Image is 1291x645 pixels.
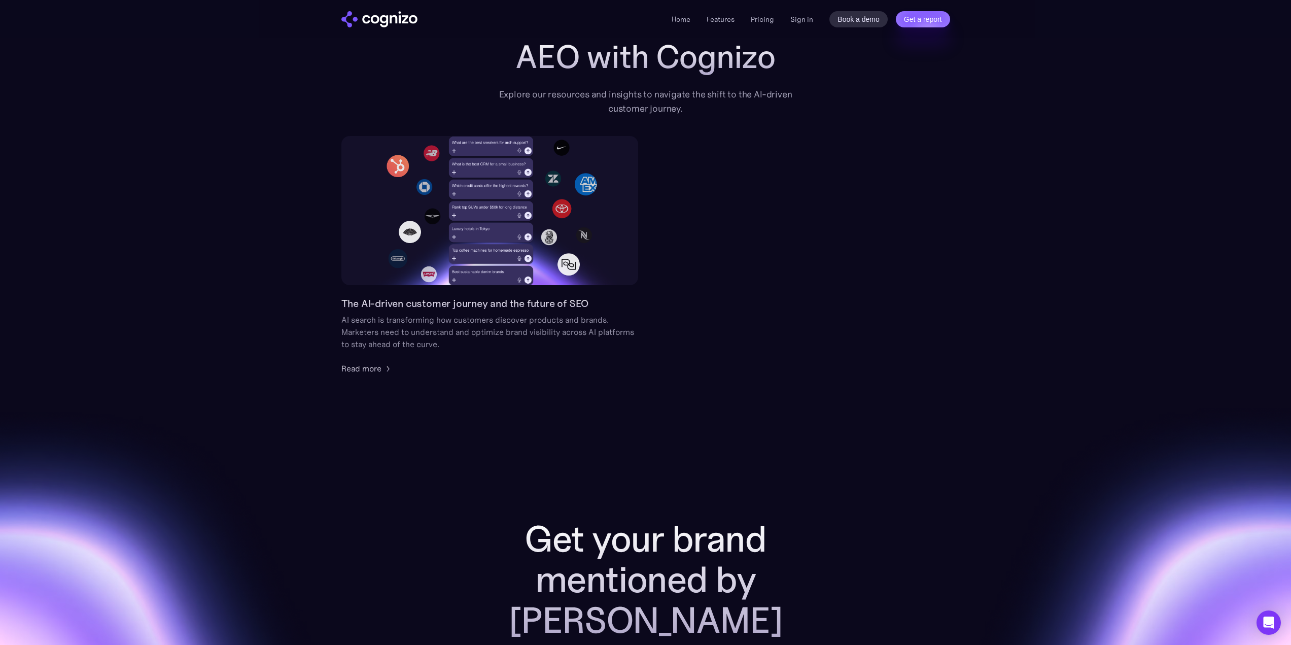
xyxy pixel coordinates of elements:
a: Sign in [790,13,813,25]
a: home [341,11,417,27]
a: Get a report [896,11,950,27]
a: Book a demo [829,11,888,27]
h2: AEO with Cognizo [430,39,861,75]
div: Read more [341,362,381,375]
h2: Get your brand mentioned by [PERSON_NAME] [483,519,808,640]
a: The AI-driven customer journey and the future of SEOAI search is transforming how customers disco... [341,136,638,375]
h2: The AI-driven customer journey and the future of SEO [341,295,589,312]
img: cognizo logo [341,11,417,27]
a: Home [672,15,690,24]
div: Open Intercom Messenger [1257,610,1281,635]
a: Pricing [751,15,774,24]
div: Explore our resources and insights to navigate the shift to the AI-driven customer journey. [487,87,804,116]
div: AI search is transforming how customers discover products and brands. Marketers need to understan... [341,314,638,350]
a: Features [707,15,735,24]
